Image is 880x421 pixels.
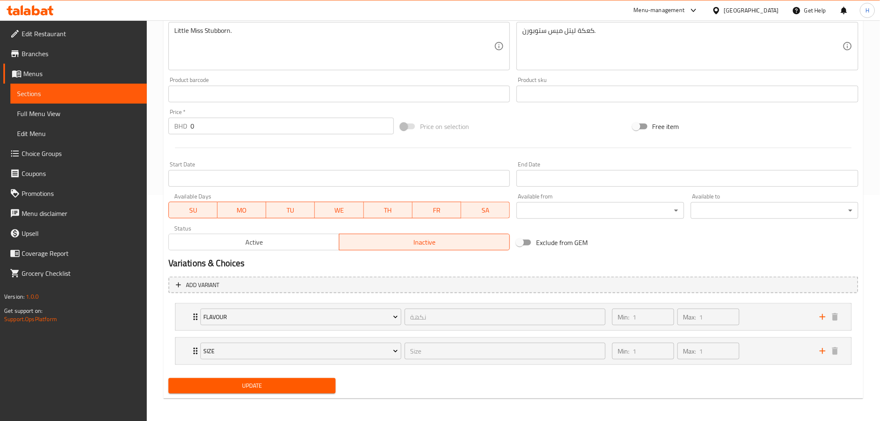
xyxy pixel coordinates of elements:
span: Edit Restaurant [22,29,140,39]
span: Menu disclaimer [22,208,140,218]
a: Branches [3,44,147,64]
div: [GEOGRAPHIC_DATA] [724,6,779,15]
button: Active [168,234,339,250]
span: H [865,6,869,15]
a: Upsell [3,223,147,243]
span: MO [221,204,263,216]
span: Exclude from GEM [536,238,588,248]
button: Add variant [168,277,858,294]
a: Coverage Report [3,243,147,263]
button: SU [168,202,218,218]
a: Coupons [3,163,147,183]
span: SA [465,204,507,216]
button: Inactive [339,234,510,250]
a: Grocery Checklist [3,263,147,283]
h2: Variations & Choices [168,257,858,270]
a: Full Menu View [10,104,147,124]
a: Menus [3,64,147,84]
a: Edit Restaurant [3,24,147,44]
p: Max: [683,312,696,322]
span: SU [172,204,214,216]
button: Size [200,343,401,359]
span: Flavour [203,312,398,322]
span: Coverage Report [22,248,140,258]
textarea: كعكة ليتل ميس ستوبورن. [522,27,843,66]
span: Edit Menu [17,129,140,139]
span: Choice Groups [22,149,140,158]
button: add [816,345,829,357]
span: Inactive [343,236,507,248]
li: Expand [168,300,858,334]
span: Free item [653,121,679,131]
a: Menu disclaimer [3,203,147,223]
button: add [816,311,829,323]
p: Min: [618,312,630,322]
span: Size [203,346,398,357]
input: Please enter product barcode [168,86,510,102]
button: FR [413,202,461,218]
span: Coupons [22,168,140,178]
div: ​ [691,202,858,219]
button: Update [168,378,336,394]
a: Sections [10,84,147,104]
button: delete [829,345,841,357]
button: SA [461,202,510,218]
span: Upsell [22,228,140,238]
span: TH [367,204,409,216]
span: Get support on: [4,305,42,316]
input: Please enter product sku [517,86,858,102]
a: Support.OpsPlatform [4,314,57,324]
a: Edit Menu [10,124,147,144]
a: Choice Groups [3,144,147,163]
button: WE [315,202,363,218]
p: Max: [683,346,696,356]
a: Promotions [3,183,147,203]
button: Flavour [200,309,401,325]
span: TU [269,204,311,216]
div: Expand [176,338,851,364]
span: FR [416,204,458,216]
p: Min: [618,346,630,356]
span: Version: [4,291,25,302]
input: Please enter price [190,118,394,134]
div: Menu-management [634,5,685,15]
span: Branches [22,49,140,59]
button: delete [829,311,841,323]
p: BHD [174,121,187,131]
li: Expand [168,334,858,368]
span: 1.0.0 [26,291,39,302]
span: Active [172,236,336,248]
span: WE [318,204,360,216]
span: Promotions [22,188,140,198]
span: Menus [23,69,140,79]
textarea: Little Miss Stubborn. [174,27,494,66]
span: Full Menu View [17,109,140,119]
div: Expand [176,304,851,330]
span: Add variant [186,280,220,290]
button: TU [266,202,315,218]
button: MO [218,202,266,218]
span: Price on selection [420,121,469,131]
button: TH [364,202,413,218]
span: Sections [17,89,140,99]
div: ​ [517,202,684,219]
span: Update [175,381,329,391]
span: Grocery Checklist [22,268,140,278]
